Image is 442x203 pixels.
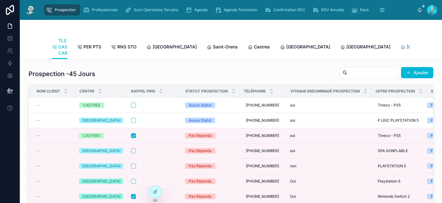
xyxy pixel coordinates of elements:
a: oui [290,133,368,138]
div: Pas Répondu [189,148,212,154]
a: Tineco - PS5 [375,131,423,141]
a: Confirmation RDV [263,4,309,16]
span: Tineco - PS5 [378,103,401,108]
span: P.UGC PLAYSTATION 5 [378,118,419,123]
span: -- [36,103,40,108]
a: -- [36,118,72,123]
span: Confirmation RDV [273,7,305,12]
img: App logo [25,5,36,15]
a: [PHONE_NUMBER] [243,161,282,171]
a: [GEOGRAPHIC_DATA] [147,41,197,54]
h1: Prospection -45 Jours [29,70,95,78]
div: CASTRES [83,133,100,138]
a: [GEOGRAPHIC_DATA] [79,118,123,123]
span: -- [36,133,40,138]
span: oui [290,133,295,138]
a: Aucun Statut [185,102,236,108]
span: oui [290,103,295,108]
span: [PHONE_NUMBER] [246,148,279,153]
a: [GEOGRAPHIC_DATA] [280,41,330,54]
a: Castres [248,41,270,54]
a: oui [290,148,368,153]
a: non [290,164,368,169]
div: [GEOGRAPHIC_DATA] [82,178,120,184]
span: Nom Client [37,89,60,94]
span: Agenda Technicien [224,7,257,12]
a: Saint-Orens [207,41,238,54]
span: Oui [290,179,296,184]
a: Professionnels [81,4,122,16]
a: -- [36,164,72,169]
a: -- [36,148,72,153]
span: [GEOGRAPHIC_DATA] [346,44,390,50]
a: Aucun Statut [185,118,236,123]
a: [PHONE_NUMBER] [243,115,282,125]
a: RDV Annulés [311,4,348,16]
div: [GEOGRAPHIC_DATA] [82,148,120,154]
span: [PHONE_NUMBER] [246,194,279,199]
button: Ajouter [401,67,433,78]
span: Centre [79,89,94,94]
span: Offre Prospection [376,89,415,94]
span: [PHONE_NUMBER] [246,133,279,138]
a: Pas Répondu [185,194,236,199]
span: Playstation 5 [378,179,400,184]
a: Oui [290,194,368,199]
div: Pas Répondu [189,133,212,138]
span: Oui [290,194,296,199]
div: CASTRES [83,102,100,108]
a: Suivi Opérations Terrains [123,4,183,16]
a: Oui [290,179,368,184]
a: TLS CAS CAR [52,35,67,59]
a: PER PTS [77,41,101,54]
span: -- [36,118,40,123]
span: [PHONE_NUMBER] [246,103,279,108]
span: PLAYSTATION 5 [378,164,406,169]
a: Pas Répondu [185,133,236,138]
a: SPA GONFLABLE [375,146,423,156]
a: PLAYSTATION 5 [375,161,423,171]
span: Tineco - PS5 [378,133,401,138]
a: -- [36,103,72,108]
a: Pas Répondu [185,148,236,154]
a: Agenda [184,4,212,16]
span: Statut Prospection [185,89,228,94]
span: Prospection [55,7,76,12]
span: Professionnels [92,7,118,12]
a: RNS STO [111,41,137,54]
a: [GEOGRAPHIC_DATA] [79,148,123,154]
div: Pas Répondu [189,194,212,199]
a: Nintendo Switch 2 [375,192,423,201]
span: oui [290,148,295,153]
div: [GEOGRAPHIC_DATA] [82,163,120,169]
span: -- [36,148,40,153]
a: [GEOGRAPHIC_DATA] [79,163,123,169]
a: P.UGC PLAYSTATION 5 [375,115,423,125]
span: Castres [254,44,270,50]
span: oui [290,118,295,123]
a: [PHONE_NUMBER] [243,176,282,186]
span: RNS STO [117,44,137,50]
span: Rack [360,7,369,12]
div: [GEOGRAPHIC_DATA] [82,194,120,199]
span: -- [36,164,40,169]
a: Prospection [44,4,80,16]
span: -- [36,179,40,184]
span: Nintendo Switch 2 [378,194,410,199]
a: Agenda Technicien [213,4,262,16]
span: Rappel Prio [131,89,155,94]
a: Pas Répondu [185,178,236,184]
div: scrollable content [41,3,417,17]
span: RDV Annulés [321,7,344,12]
span: [PHONE_NUMBER] [246,164,279,169]
a: CASTRES [79,133,123,138]
span: non [290,164,296,169]
span: [PHONE_NUMBER] [246,179,279,184]
a: -- [36,133,72,138]
span: PER PTS [83,44,101,50]
a: [PHONE_NUMBER] [243,192,282,201]
span: -- [36,194,40,199]
a: [PHONE_NUMBER] [243,100,282,110]
a: oui [290,118,368,123]
a: [GEOGRAPHIC_DATA] [79,178,123,184]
